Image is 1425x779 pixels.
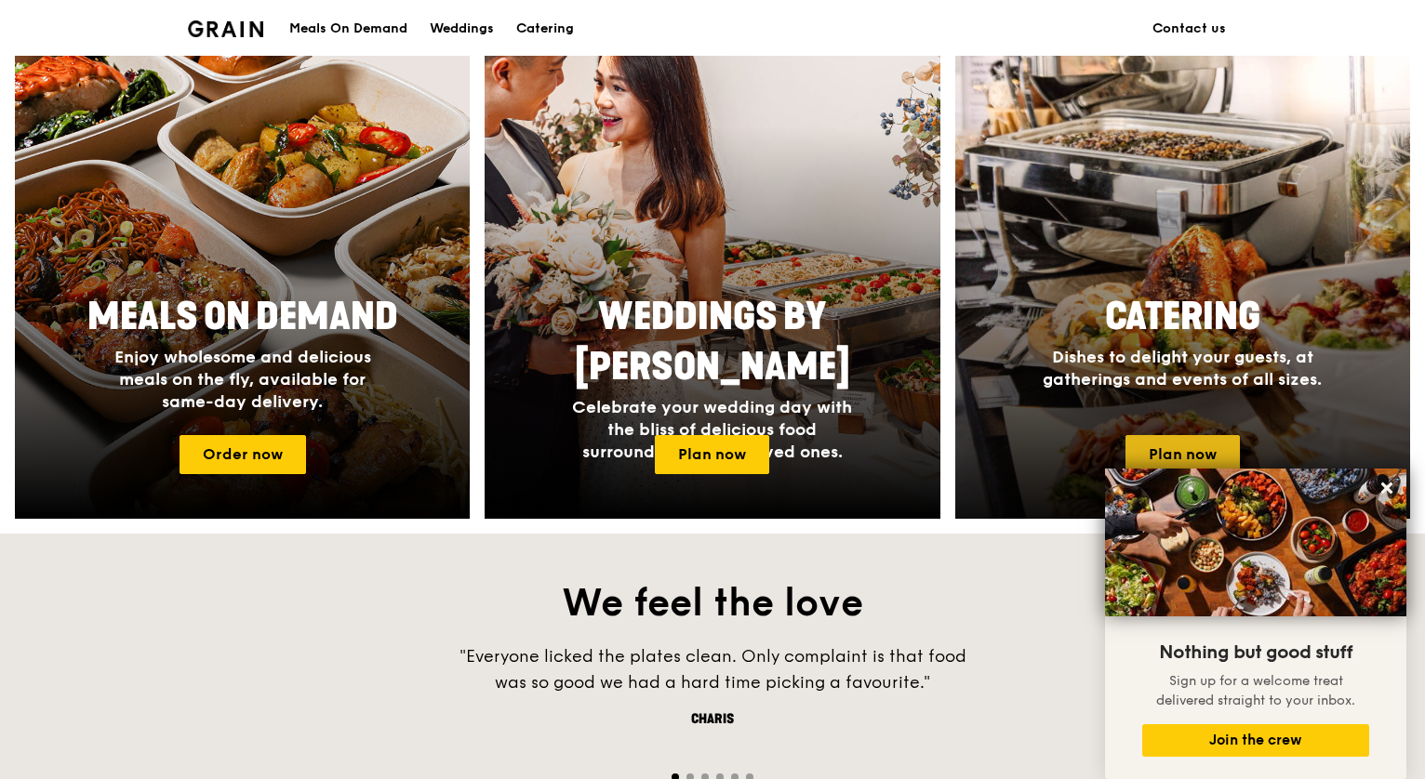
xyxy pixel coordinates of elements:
[1043,347,1322,389] span: Dishes to delight your guests, at gatherings and events of all sizes.
[114,347,371,412] span: Enjoy wholesome and delicious meals on the fly, available for same-day delivery.
[430,1,494,57] div: Weddings
[955,28,1410,519] a: CateringDishes to delight your guests, at gatherings and events of all sizes.Plan now
[572,397,852,462] span: Celebrate your wedding day with the bliss of delicious food surrounded by your loved ones.
[1142,724,1369,757] button: Join the crew
[180,435,306,474] a: Order now
[188,20,263,37] img: Grain
[1105,469,1406,616] img: DSC07876-Edit02-Large.jpeg
[433,643,992,695] div: "Everyone licked the plates clean. Only complaint is that food was so good we had a hard time pic...
[289,1,407,57] div: Meals On Demand
[1125,435,1240,474] a: Plan now
[1372,473,1402,503] button: Close
[1156,673,1355,708] span: Sign up for a welcome treat delivered straight to your inbox.
[433,710,992,729] div: Charis
[485,28,939,519] a: Weddings by [PERSON_NAME]Celebrate your wedding day with the bliss of delicious food surrounded b...
[575,295,850,389] span: Weddings by [PERSON_NAME]
[505,1,585,57] a: Catering
[87,295,398,339] span: Meals On Demand
[516,1,574,57] div: Catering
[15,28,470,519] a: Meals On DemandEnjoy wholesome and delicious meals on the fly, available for same-day delivery.Or...
[655,435,769,474] a: Plan now
[419,1,505,57] a: Weddings
[1105,295,1260,339] span: Catering
[1159,641,1352,664] span: Nothing but good stuff
[1141,1,1237,57] a: Contact us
